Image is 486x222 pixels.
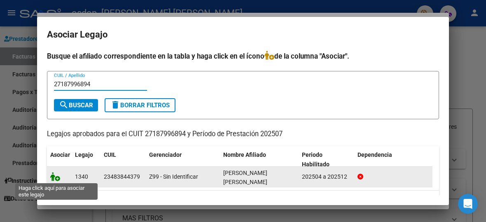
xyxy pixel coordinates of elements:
[47,191,439,211] div: 1 registros
[458,194,478,214] div: Open Intercom Messenger
[354,146,433,173] datatable-header-cell: Dependencia
[100,146,146,173] datatable-header-cell: CUIL
[50,151,70,158] span: Asociar
[299,146,354,173] datatable-header-cell: Periodo Habilitado
[220,146,299,173] datatable-header-cell: Nombre Afiliado
[110,102,170,109] span: Borrar Filtros
[149,151,182,158] span: Gerenciador
[105,98,175,112] button: Borrar Filtros
[104,151,116,158] span: CUIL
[110,100,120,110] mat-icon: delete
[47,27,439,43] h2: Asociar Legajo
[302,172,351,182] div: 202504 a 202512
[47,146,72,173] datatable-header-cell: Asociar
[302,151,329,168] span: Periodo Habilitado
[223,170,267,186] span: FLORES JUCHANI LUCAS NICOLAS
[59,100,69,110] mat-icon: search
[75,151,93,158] span: Legajo
[47,129,439,139] p: Legajos aprobados para el CUIT 27187996894 y Período de Prestación 202507
[47,51,439,61] h4: Busque el afiliado correspondiente en la tabla y haga click en el ícono de la columna "Asociar".
[357,151,392,158] span: Dependencia
[72,146,100,173] datatable-header-cell: Legajo
[146,146,220,173] datatable-header-cell: Gerenciador
[75,173,88,180] span: 1340
[54,99,98,111] button: Buscar
[223,151,266,158] span: Nombre Afiliado
[149,173,198,180] span: Z99 - Sin Identificar
[59,102,93,109] span: Buscar
[104,172,140,182] div: 23483844379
